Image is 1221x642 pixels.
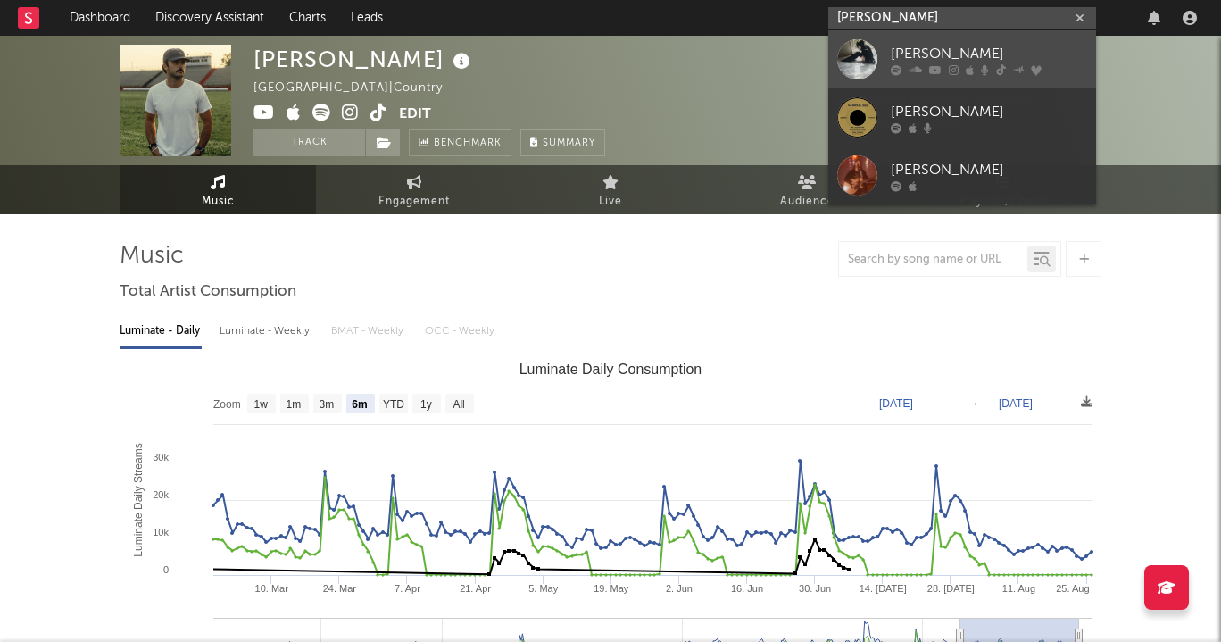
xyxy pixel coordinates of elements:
[839,253,1027,267] input: Search by song name or URL
[153,527,169,538] text: 10k
[1002,583,1035,594] text: 11. Aug
[254,398,269,411] text: 1w
[879,397,913,410] text: [DATE]
[213,398,241,411] text: Zoom
[316,165,512,214] a: Engagement
[709,165,905,214] a: Audience
[999,397,1033,410] text: [DATE]
[383,398,404,411] text: YTD
[828,146,1096,204] a: [PERSON_NAME]
[1056,583,1089,594] text: 25. Aug
[163,564,169,575] text: 0
[780,191,835,213] span: Audience
[287,398,302,411] text: 1m
[132,443,145,556] text: Luminate Daily Streams
[891,101,1087,122] div: [PERSON_NAME]
[666,583,693,594] text: 2. Jun
[120,281,296,303] span: Total Artist Consumption
[202,191,235,213] span: Music
[253,129,365,156] button: Track
[891,43,1087,64] div: [PERSON_NAME]
[395,583,420,594] text: 7. Apr
[255,583,289,594] text: 10. Mar
[352,398,367,411] text: 6m
[927,583,975,594] text: 28. [DATE]
[543,138,595,148] span: Summary
[799,583,831,594] text: 30. Jun
[519,362,702,377] text: Luminate Daily Consumption
[520,129,605,156] button: Summary
[453,398,464,411] text: All
[968,397,979,410] text: →
[320,398,335,411] text: 3m
[409,129,511,156] a: Benchmark
[528,583,559,594] text: 5. May
[891,159,1087,180] div: [PERSON_NAME]
[434,133,502,154] span: Benchmark
[253,78,463,99] div: [GEOGRAPHIC_DATA] | Country
[460,583,491,594] text: 21. Apr
[828,7,1096,29] input: Search for artists
[120,316,202,346] div: Luminate - Daily
[323,583,357,594] text: 24. Mar
[253,45,475,74] div: [PERSON_NAME]
[220,316,313,346] div: Luminate - Weekly
[420,398,432,411] text: 1y
[828,88,1096,146] a: [PERSON_NAME]
[599,191,622,213] span: Live
[378,191,450,213] span: Engagement
[120,165,316,214] a: Music
[731,583,763,594] text: 16. Jun
[399,104,431,126] button: Edit
[828,30,1096,88] a: [PERSON_NAME]
[594,583,629,594] text: 19. May
[153,452,169,463] text: 30k
[860,583,907,594] text: 14. [DATE]
[153,489,169,500] text: 20k
[512,165,709,214] a: Live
